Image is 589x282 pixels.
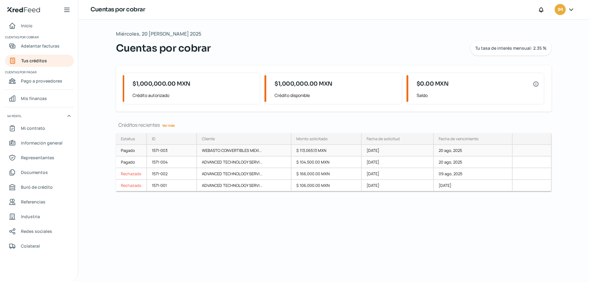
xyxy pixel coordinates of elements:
span: Cuentas por cobrar [5,34,73,40]
span: Crédito disponible [275,91,397,99]
div: 1571-003 [147,145,197,156]
span: Cuentas por cobrar [116,41,211,56]
div: [DATE] [362,145,434,156]
span: Mis finanzas [21,95,47,102]
div: Fecha de solicitud [367,136,400,141]
span: $1,000,000.00 MXN [133,80,191,88]
span: Pago a proveedores [21,77,62,85]
div: ADVANCED TECHNOLOGY SERVI... [197,180,291,191]
div: Monto solicitado [296,136,328,141]
div: ID [152,136,156,141]
a: Documentos [5,166,74,179]
a: Representantes [5,152,74,164]
span: Miércoles, 20 [PERSON_NAME] 2025 [116,29,201,38]
div: 1571-002 [147,168,197,180]
div: WEBASTO CONVERTIBLES MEXI... [197,145,291,156]
div: Estatus [121,136,135,141]
div: [DATE] [362,168,434,180]
div: [DATE] [434,180,513,191]
div: Fecha de vencimiento [439,136,479,141]
span: $0.00 MXN [417,80,449,88]
a: Colateral [5,240,74,252]
a: Redes sociales [5,225,74,238]
div: $ 104,500.00 MXN [291,156,362,168]
span: Tu tasa de interés mensual: 2.35 % [475,46,547,50]
span: Industria [21,213,40,220]
span: Saldo [417,91,539,99]
a: Ver más [160,121,177,130]
a: Rechazado [116,168,147,180]
a: Pagado [116,156,147,168]
a: Pagado [116,145,147,156]
a: Mi contrato [5,122,74,134]
a: Mis finanzas [5,92,74,105]
div: ADVANCED TECHNOLOGY SERVI... [197,156,291,168]
div: 20 ago, 2025 [434,156,513,168]
span: Referencias [21,198,45,206]
a: Referencias [5,196,74,208]
div: [DATE] [362,156,434,168]
div: 1571-001 [147,180,197,191]
span: $1,000,000.00 MXN [275,80,333,88]
h1: Cuentas por cobrar [90,5,145,14]
span: Redes sociales [21,227,52,235]
a: Buró de crédito [5,181,74,193]
div: 09 ago, 2025 [434,168,513,180]
div: 1571-004 [147,156,197,168]
span: Documentos [21,168,48,176]
span: Información general [21,139,63,147]
span: Cuentas por pagar [5,69,73,75]
span: Mi contrato [21,124,45,132]
a: Inicio [5,20,74,32]
a: Pago a proveedores [5,75,74,87]
span: Crédito autorizado [133,91,255,99]
a: Adelantar facturas [5,40,74,52]
span: Adelantar facturas [21,42,60,50]
div: $ 106,000.00 MXN [291,180,362,191]
a: Rechazado [116,180,147,191]
span: Representantes [21,154,54,161]
div: $ 113,065.13 MXN [291,145,362,156]
span: Buró de crédito [21,183,53,191]
a: Industria [5,211,74,223]
span: Inicio [21,22,33,29]
div: [DATE] [362,180,434,191]
div: ADVANCED TECHNOLOGY SERVI... [197,168,291,180]
a: Información general [5,137,74,149]
span: Colateral [21,242,40,250]
span: IM [558,6,563,14]
a: Tus créditos [5,55,74,67]
div: 20 ago, 2025 [434,145,513,156]
span: Tus créditos [21,57,47,64]
div: $ 166,000.00 MXN [291,168,362,180]
div: Cliente [202,136,215,141]
div: Créditos recientes [116,122,552,128]
span: Mi perfil [7,113,21,119]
